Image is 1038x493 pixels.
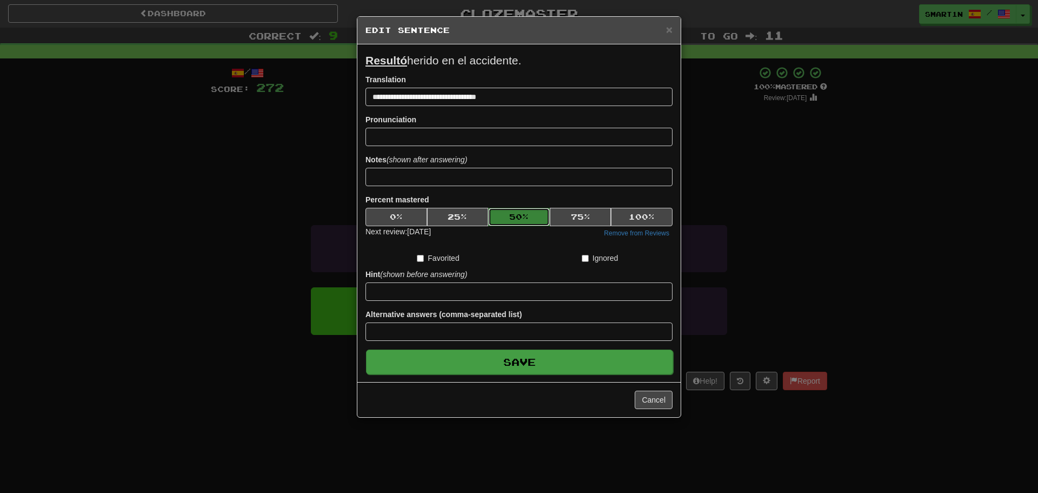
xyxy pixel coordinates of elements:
h5: Edit Sentence [365,25,673,36]
button: Save [366,350,673,374]
label: Alternative answers (comma-separated list) [365,309,522,320]
label: Pronunciation [365,114,416,125]
button: Close [666,24,673,35]
div: Next review: [DATE] [365,226,431,239]
label: Percent mastered [365,194,429,205]
input: Favorited [417,255,424,262]
button: 50% [488,208,550,226]
span: × [666,23,673,36]
button: Remove from Reviews [601,227,673,239]
label: Favorited [417,253,459,264]
button: 75% [550,208,611,226]
em: (shown before answering) [380,270,467,279]
button: 0% [365,208,427,226]
div: Percent mastered [365,208,673,226]
label: Hint [365,269,467,280]
label: Ignored [582,253,618,264]
label: Translation [365,74,406,85]
p: herido en el accidente. [365,52,673,69]
button: Cancel [635,391,673,409]
u: Resultó [365,54,407,67]
button: 25% [427,208,489,226]
label: Notes [365,154,467,165]
em: (shown after answering) [387,155,467,164]
button: 100% [611,208,673,226]
input: Ignored [582,255,589,262]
